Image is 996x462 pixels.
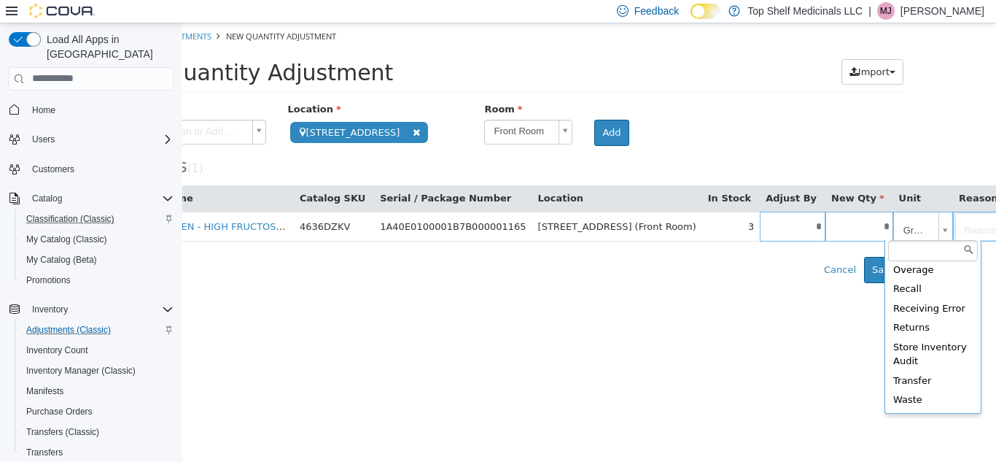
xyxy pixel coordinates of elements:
[15,422,179,442] button: Transfers (Classic)
[20,362,174,380] span: Inventory Manager (Classic)
[32,134,55,145] span: Users
[20,231,113,248] a: My Catalog (Classic)
[26,101,61,119] a: Home
[15,320,179,340] button: Adjustments (Classic)
[26,190,174,207] span: Catalog
[20,403,98,420] a: Purchase Orders
[15,340,179,361] button: Inventory Count
[706,237,795,257] div: Overage
[747,2,863,20] p: Top Shelf Medicinals LLC
[26,365,136,377] span: Inventory Manager (Classic)
[20,272,77,289] a: Promotions
[880,2,892,20] span: MJ
[20,321,174,339] span: Adjustments (Classic)
[20,382,174,400] span: Manifests
[26,234,107,245] span: My Catalog (Classic)
[20,444,69,461] a: Transfers
[26,447,63,458] span: Transfers
[20,231,174,248] span: My Catalog (Classic)
[634,4,679,18] span: Feedback
[26,274,71,286] span: Promotions
[26,190,68,207] button: Catalog
[26,406,93,417] span: Purchase Orders
[32,304,68,315] span: Inventory
[690,4,721,19] input: Dark Mode
[868,2,871,20] p: |
[26,213,114,225] span: Classification (Classic)
[706,348,795,368] div: Transfer
[900,2,984,20] p: [PERSON_NAME]
[32,104,55,116] span: Home
[20,210,120,228] a: Classification (Classic)
[3,188,179,209] button: Catalog
[20,444,174,461] span: Transfers
[26,344,88,356] span: Inventory Count
[26,131,174,148] span: Users
[20,382,69,400] a: Manifests
[26,101,174,119] span: Home
[706,315,795,348] div: Store Inventory Audit
[877,2,895,20] div: Melisa Johnson
[706,256,795,276] div: Recall
[15,209,179,229] button: Classification (Classic)
[26,301,74,318] button: Inventory
[20,403,174,420] span: Purchase Orders
[20,342,174,359] span: Inventory Count
[26,426,99,438] span: Transfers (Classic)
[706,295,795,315] div: Returns
[26,131,61,148] button: Users
[15,381,179,401] button: Manifests
[15,250,179,270] button: My Catalog (Beta)
[26,301,174,318] span: Inventory
[20,272,174,289] span: Promotions
[20,423,105,441] a: Transfers (Classic)
[26,324,111,336] span: Adjustments (Classic)
[20,251,103,269] a: My Catalog (Beta)
[29,4,95,18] img: Cova
[20,251,174,269] span: My Catalog (Beta)
[15,270,179,290] button: Promotions
[26,160,174,178] span: Customers
[3,129,179,150] button: Users
[32,163,74,175] span: Customers
[26,254,97,266] span: My Catalog (Beta)
[26,385,63,397] span: Manifests
[3,158,179,180] button: Customers
[26,161,80,178] a: Customers
[20,362,141,380] a: Inventory Manager (Classic)
[15,401,179,422] button: Purchase Orders
[706,367,795,387] div: Waste
[15,361,179,381] button: Inventory Manager (Classic)
[20,342,94,359] a: Inventory Count
[20,423,174,441] span: Transfers (Classic)
[20,321,117,339] a: Adjustments (Classic)
[41,32,174,61] span: Load All Apps in [GEOGRAPHIC_DATA]
[706,276,795,296] div: Receiving Error
[15,229,179,250] button: My Catalog (Classic)
[3,299,179,320] button: Inventory
[32,193,62,204] span: Catalog
[20,210,174,228] span: Classification (Classic)
[3,99,179,120] button: Home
